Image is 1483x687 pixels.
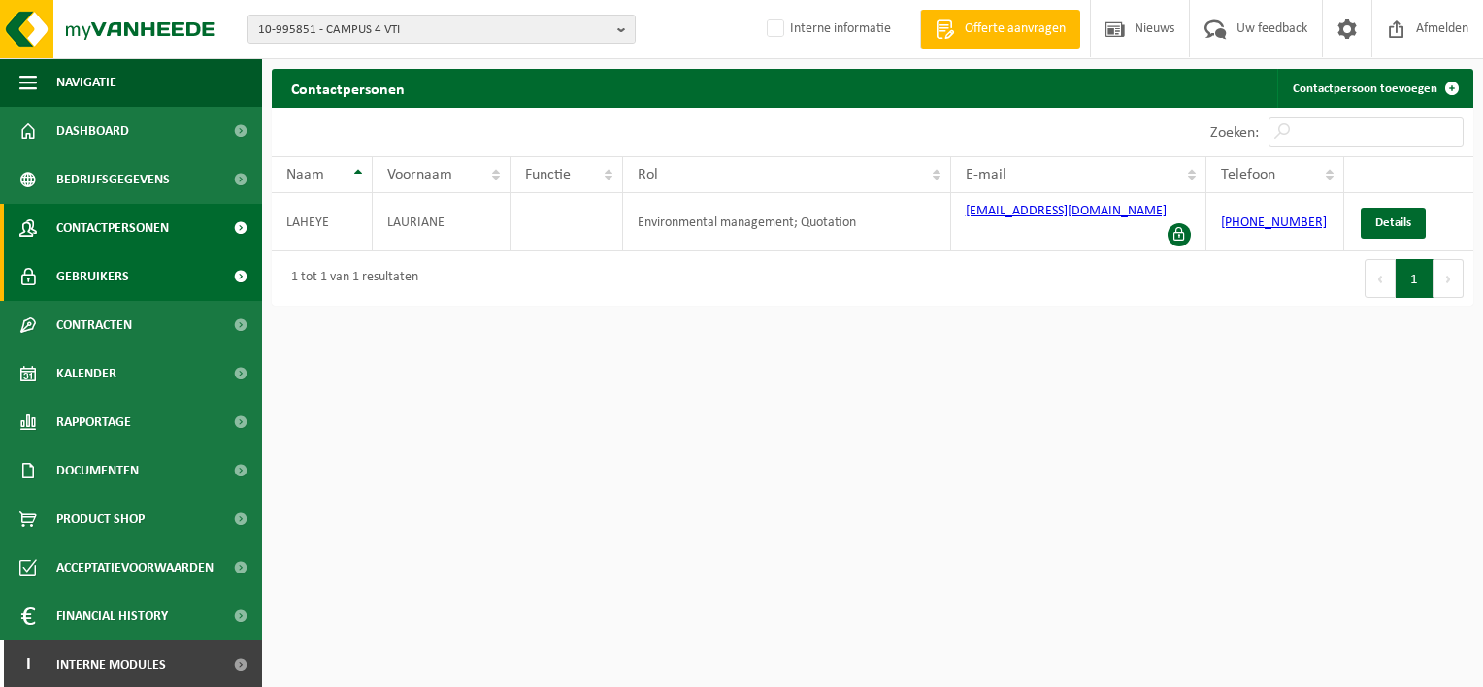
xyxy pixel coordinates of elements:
div: 1 tot 1 van 1 resultaten [281,261,418,296]
span: Rapportage [56,398,131,446]
td: LAHEYE [272,193,373,251]
span: Voornaam [387,167,452,182]
button: Next [1434,259,1464,298]
span: Offerte aanvragen [960,19,1071,39]
span: 10-995851 - CAMPUS 4 VTI [258,16,610,45]
span: Bedrijfsgegevens [56,155,170,204]
span: Contactpersonen [56,204,169,252]
td: LAURIANE [373,193,511,251]
span: Product Shop [56,495,145,543]
span: Details [1375,216,1411,229]
a: [PHONE_NUMBER] [1221,215,1327,230]
a: [EMAIL_ADDRESS][DOMAIN_NAME] [966,204,1167,218]
span: Acceptatievoorwaarden [56,543,214,592]
button: Previous [1365,259,1396,298]
span: Financial History [56,592,168,640]
label: Zoeken: [1210,125,1259,141]
span: E-mail [966,167,1006,182]
span: Documenten [56,446,139,495]
span: Kalender [56,349,116,398]
a: Offerte aanvragen [920,10,1080,49]
span: Gebruikers [56,252,129,301]
td: Environmental management; Quotation [623,193,950,251]
a: Contactpersoon toevoegen [1277,69,1471,108]
span: Rol [638,167,658,182]
h2: Contactpersonen [272,69,424,107]
span: Naam [286,167,324,182]
button: 1 [1396,259,1434,298]
button: 10-995851 - CAMPUS 4 VTI [247,15,636,44]
label: Interne informatie [763,15,891,44]
span: Functie [525,167,571,182]
a: Details [1361,208,1426,239]
span: Contracten [56,301,132,349]
span: Navigatie [56,58,116,107]
span: Telefoon [1221,167,1275,182]
span: Dashboard [56,107,129,155]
